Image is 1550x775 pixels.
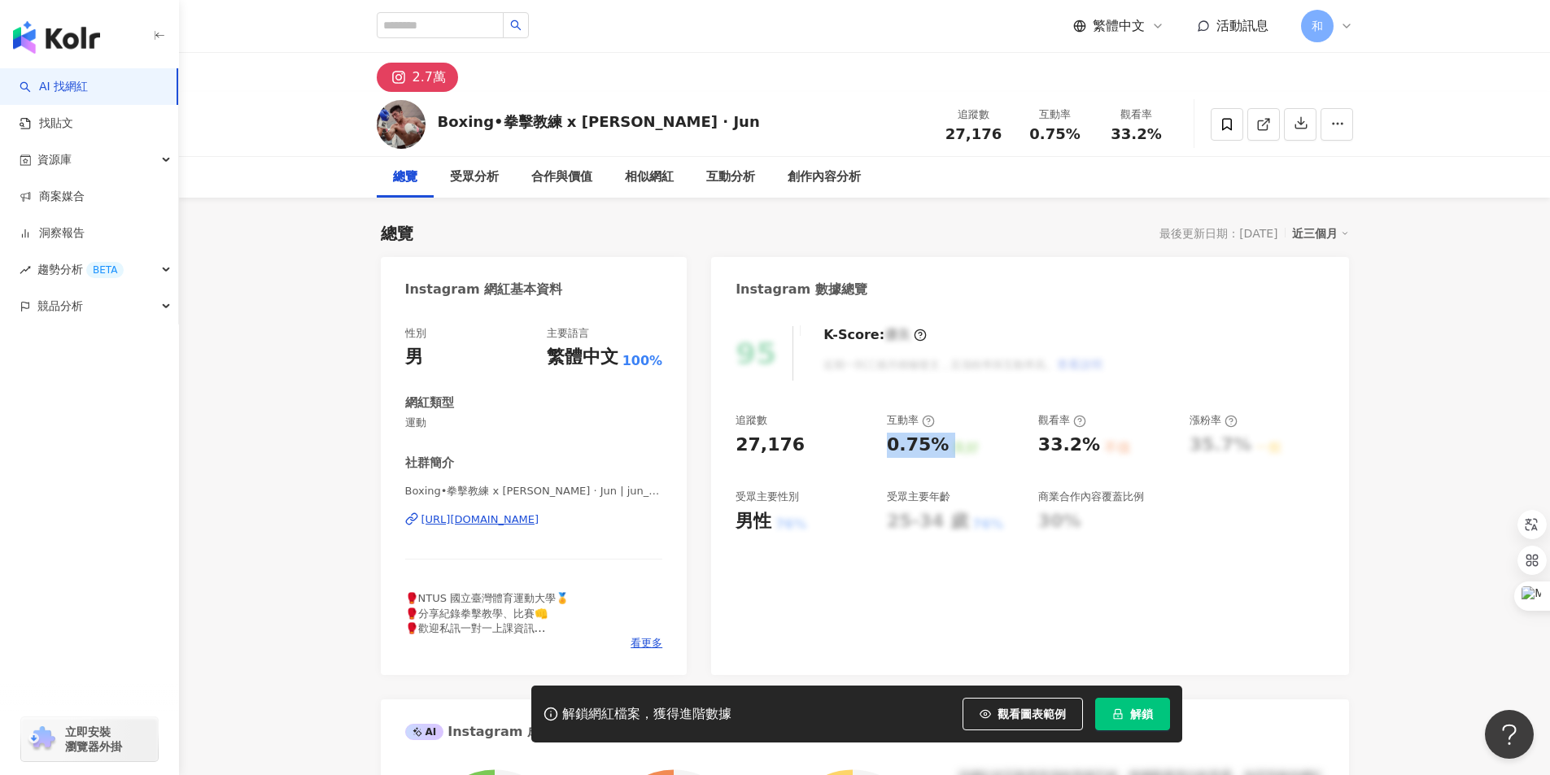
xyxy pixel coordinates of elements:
[377,63,458,92] button: 2.7萬
[381,222,413,245] div: 總覽
[405,592,655,678] span: 🥊NTUS 國立臺灣體育運動大學🏅️ 🥊分享紀錄拳擊教學、比賽👊 🥊歡迎私訊一對一上課資訊 📩歡迎合作 請私訊小盒子👍 #台中拳擊 #拳擊 #私人教練 #一對一教學 #減脂 #重訓
[625,168,674,187] div: 相似網紅
[631,636,662,651] span: 看更多
[37,251,124,288] span: 趨勢分析
[1216,18,1268,33] span: 活動訊息
[450,168,499,187] div: 受眾分析
[1312,17,1323,35] span: 和
[562,706,731,723] div: 解鎖網紅檔案，獲得進階數據
[1111,126,1161,142] span: 33.2%
[510,20,522,31] span: search
[377,100,426,149] img: KOL Avatar
[1038,490,1144,504] div: 商業合作內容覆蓋比例
[86,262,124,278] div: BETA
[421,512,539,527] div: [URL][DOMAIN_NAME]
[405,512,663,527] a: [URL][DOMAIN_NAME]
[1106,107,1168,123] div: 觀看率
[943,107,1005,123] div: 追蹤數
[26,726,58,752] img: chrome extension
[531,168,592,187] div: 合作與價值
[1038,433,1100,458] div: 33.2%
[1024,107,1086,123] div: 互動率
[887,433,949,458] div: 0.75%
[65,725,122,754] span: 立即安裝 瀏覽器外掛
[547,345,618,370] div: 繁體中文
[963,698,1083,730] button: 觀看圖表範例
[736,509,771,534] div: 男性
[1190,413,1238,428] div: 漲粉率
[736,490,799,504] div: 受眾主要性別
[37,142,72,178] span: 資源庫
[1038,413,1086,428] div: 觀看率
[1093,17,1145,35] span: 繁體中文
[706,168,755,187] div: 互動分析
[405,455,454,472] div: 社群簡介
[1112,708,1124,720] span: lock
[13,21,100,54] img: logo
[20,115,73,132] a: 找貼文
[998,708,1066,721] span: 觀看圖表範例
[547,326,589,341] div: 主要語言
[1095,698,1170,730] button: 解鎖
[21,717,158,761] a: chrome extension立即安裝 瀏覽器外掛
[20,225,85,242] a: 洞察報告
[20,79,88,95] a: searchAI 找網紅
[945,125,1002,142] span: 27,176
[405,394,454,411] div: 網紅類型
[1130,708,1153,721] span: 解鎖
[823,326,927,344] div: K-Score :
[405,345,423,370] div: 男
[405,416,663,430] span: 運動
[405,326,426,341] div: 性別
[37,288,83,324] span: 競品分析
[413,66,446,89] div: 2.7萬
[736,281,867,298] div: Instagram 數據總覽
[393,168,417,187] div: 總覽
[1029,126,1080,142] span: 0.75%
[1292,223,1349,244] div: 近三個月
[405,484,663,499] span: Boxing•拳擊教練 x [PERSON_NAME] · Jun | jun__boxing
[438,111,760,132] div: Boxing•拳擊教練 x [PERSON_NAME] · Jun
[736,413,767,428] div: 追蹤數
[405,281,563,298] div: Instagram 網紅基本資料
[887,490,950,504] div: 受眾主要年齡
[736,433,805,458] div: 27,176
[20,264,31,276] span: rise
[887,413,935,428] div: 互動率
[20,189,85,205] a: 商案媒合
[788,168,861,187] div: 創作內容分析
[622,352,662,370] span: 100%
[1159,227,1277,240] div: 最後更新日期：[DATE]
